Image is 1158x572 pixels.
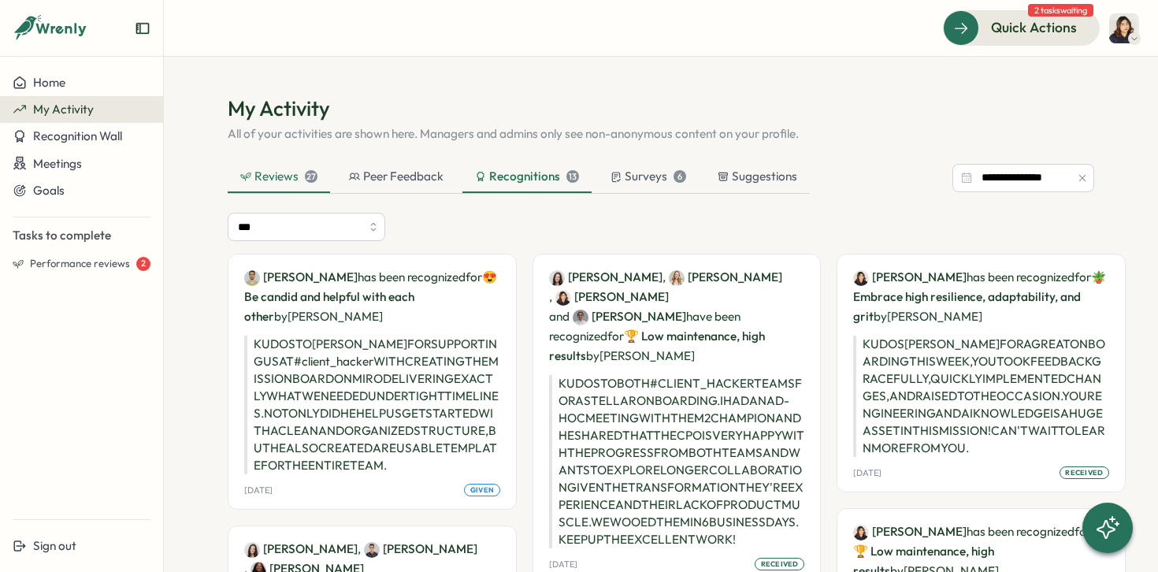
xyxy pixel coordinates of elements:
img: Elisabetta ​Casagrande [549,270,565,286]
span: 🏆 Low maintenance, high results [549,329,765,363]
span: 2 tasks waiting [1028,4,1093,17]
span: , [663,267,782,287]
p: Tasks to complete [13,227,150,244]
p: KUDOS TO BOTH #CLIENT_HACKER TEAMS FOR A STELLAR ONBOARDING. I HAD AN AD-HOC MEETING WITH THE M2 ... [549,375,805,548]
div: Suggestions [718,168,797,185]
a: Amna Khattak[PERSON_NAME] [573,308,686,325]
span: , [549,287,669,306]
a: Zara Malik[PERSON_NAME] [555,288,669,306]
span: and [549,308,570,325]
img: Ahmet Karakus [244,270,260,286]
p: All of your activities are shown here. Managers and admins only see non-anonymous content on your... [228,125,1094,143]
div: 6 [674,170,686,183]
span: Recognition Wall [33,128,122,143]
span: Goals [33,183,65,198]
span: My Activity [33,102,94,117]
span: for [1074,269,1091,284]
div: Recognitions [475,168,579,185]
img: Elisabetta ​Casagrande [244,542,260,558]
p: KUDOS TO [PERSON_NAME] FOR SUPPORTING US AT #client_hacker WITH CREATING THE MISSION BOARD ON MIR... [244,336,500,474]
a: Zara Malik[PERSON_NAME] [853,523,967,540]
span: Sign out [33,538,76,553]
a: Ahmet Karakus[PERSON_NAME] [244,269,358,286]
h1: My Activity [228,95,1094,122]
div: 27 [305,170,317,183]
img: Amna Khattak [573,310,588,325]
span: 😍 Be candid and helpful with each other [244,269,497,324]
span: Meetings [33,156,82,171]
p: has been recognized by [PERSON_NAME] [853,267,1109,326]
span: for [607,329,624,344]
p: have been recognized by [PERSON_NAME] [549,267,805,366]
a: Elisabetta ​Casagrande[PERSON_NAME] [549,269,663,286]
div: Reviews [240,168,317,185]
button: Quick Actions [943,10,1100,45]
p: KUDOS [PERSON_NAME] FOR A GREAT ONBOARDING THIS WEEK, YOU TOOK FEEDBACK GRACEFULLY, QUICKLY IMPLE... [853,336,1109,457]
div: 2 [136,257,150,271]
span: 🪴 Embrace high resilience, adaptability, and grit [853,269,1106,324]
span: for [1074,524,1091,539]
p: [DATE] [244,485,273,496]
button: Expand sidebar [135,20,150,36]
p: [DATE] [549,559,577,570]
span: for [466,269,482,284]
img: Hasan Naqvi [364,542,380,558]
a: Hasan Naqvi[PERSON_NAME] [364,540,477,558]
a: Sarah Stratford[PERSON_NAME] [669,269,782,286]
span: Home [33,75,65,90]
div: Peer Feedback [349,168,444,185]
div: 13 [566,170,579,183]
img: Sarah Stratford [669,270,685,286]
span: received [1065,467,1103,478]
span: received [761,559,799,570]
span: Performance reviews [30,257,130,271]
p: [DATE] [853,468,881,478]
img: Zara Malik [853,525,869,540]
a: Zara Malik[PERSON_NAME] [853,269,967,286]
span: Quick Actions [991,17,1077,38]
p: has been recognized by [PERSON_NAME] [244,267,500,326]
img: Zara Malik [555,290,571,306]
div: Surveys [611,168,686,185]
a: Elisabetta ​Casagrande[PERSON_NAME] [244,540,358,558]
span: , [358,539,477,559]
span: given [470,485,494,496]
img: Zara Malik [853,270,869,286]
img: Zara Malik [1109,13,1139,43]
